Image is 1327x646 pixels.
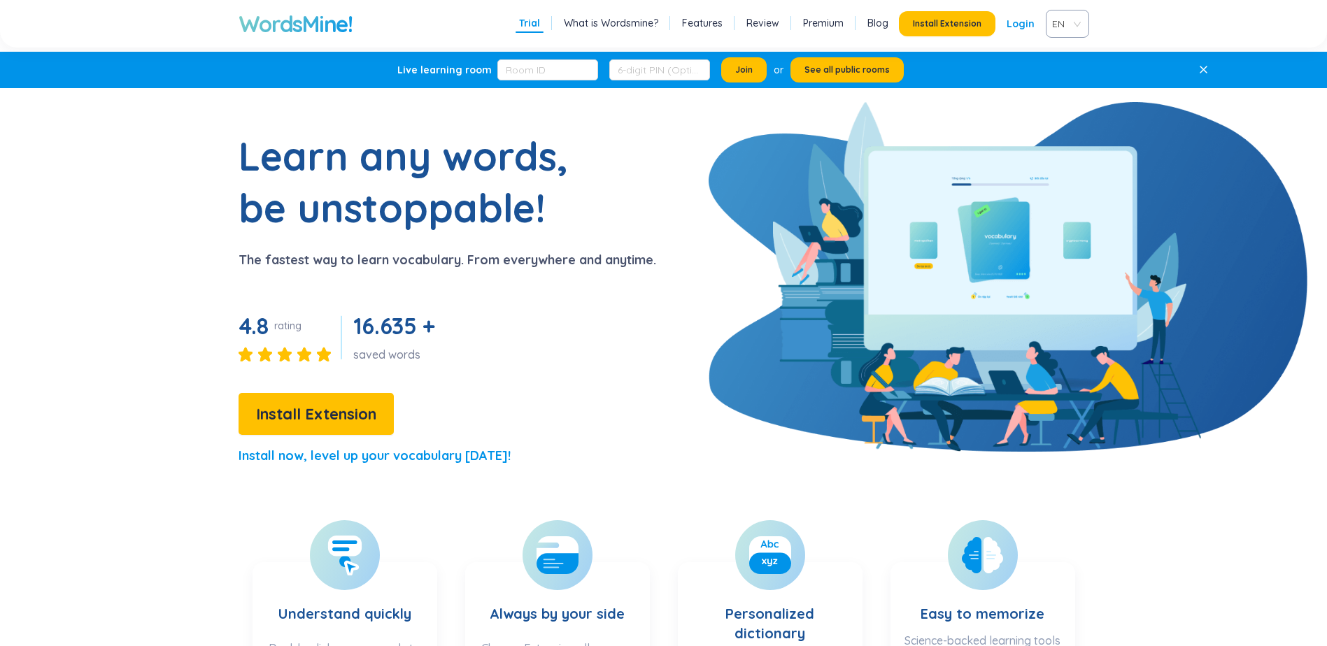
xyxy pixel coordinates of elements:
[803,16,844,30] a: Premium
[497,59,598,80] input: Room ID
[239,250,656,270] p: The fastest way to learn vocabulary. From everywhere and anytime.
[490,576,625,633] h3: Always by your side
[1052,13,1077,34] span: VIE
[682,16,723,30] a: Features
[790,57,904,82] button: See all public rooms
[867,16,888,30] a: Blog
[239,446,511,466] p: Install now, level up your vocabulary [DATE]!
[609,59,710,80] input: 6-digit PIN (Optional)
[774,62,783,78] div: or
[239,10,353,38] a: WordsMine!
[735,64,753,76] span: Join
[692,576,849,643] h3: Personalized dictionary
[913,18,981,29] span: Install Extension
[397,63,492,77] div: Live learning room
[239,312,269,340] span: 4.8
[353,347,441,362] div: saved words
[239,393,394,435] button: Install Extension
[256,402,376,426] span: Install Extension
[519,16,540,30] a: Trial
[239,130,588,234] h1: Learn any words, be unstoppable!
[721,57,767,82] button: Join
[239,408,394,422] a: Install Extension
[353,312,435,340] span: 16.635 +
[1007,11,1035,36] a: Login
[804,64,890,76] span: See all public rooms
[899,11,995,36] button: Install Extension
[746,16,779,30] a: Review
[274,319,301,333] div: rating
[278,576,411,633] h3: Understand quickly
[564,16,658,30] a: What is Wordsmine?
[921,576,1044,626] h3: Easy to memorize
